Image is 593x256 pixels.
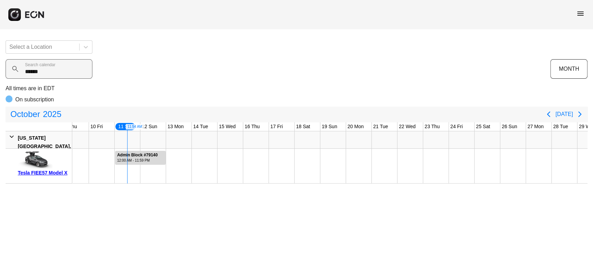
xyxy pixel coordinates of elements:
[117,153,158,158] div: Admin Block #79140
[555,108,573,121] button: [DATE]
[18,169,69,177] div: Tesla FIEE57 Model X
[192,122,209,131] div: 14 Tue
[295,122,311,131] div: 18 Sat
[6,84,587,93] p: All times are in EDT
[25,62,55,68] label: Search calendar
[18,134,71,159] div: [US_STATE][GEOGRAPHIC_DATA], [GEOGRAPHIC_DATA]
[166,122,185,131] div: 13 Mon
[573,107,587,121] button: Next page
[423,122,441,131] div: 23 Thu
[542,107,555,121] button: Previous page
[372,122,389,131] div: 21 Tue
[552,122,569,131] div: 28 Tue
[89,122,104,131] div: 10 Fri
[15,95,54,104] p: On subscription
[140,122,158,131] div: 12 Sun
[320,122,338,131] div: 19 Sun
[449,122,464,131] div: 24 Fri
[115,122,135,131] div: 11 Sat
[346,122,365,131] div: 20 Mon
[475,122,491,131] div: 25 Sat
[115,149,166,165] div: Rented for 2 days by Admin Block Current status is rental
[117,158,158,163] div: 12:00 AM - 11:59 PM
[9,107,41,121] span: October
[243,122,261,131] div: 16 Thu
[41,107,63,121] span: 2025
[269,122,284,131] div: 17 Fri
[217,122,237,131] div: 15 Wed
[6,107,66,121] button: October2025
[18,151,52,169] img: car
[550,59,587,79] button: MONTH
[526,122,545,131] div: 27 Mon
[500,122,518,131] div: 26 Sun
[397,122,417,131] div: 22 Wed
[576,9,585,18] span: menu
